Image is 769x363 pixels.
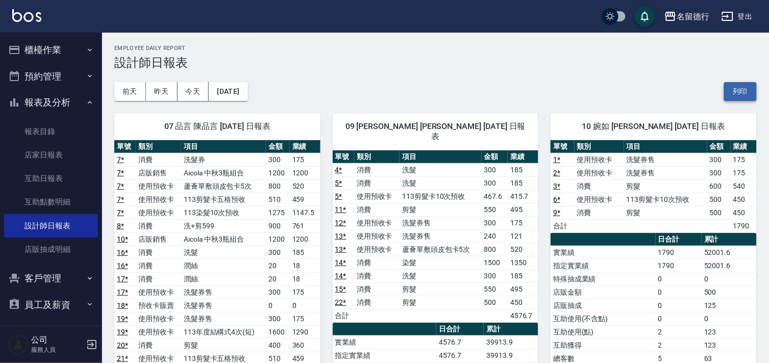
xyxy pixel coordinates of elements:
td: 800 [266,179,290,193]
td: 店販銷售 [136,232,181,246]
td: 20 [266,259,290,272]
td: 500 [702,286,757,299]
td: 店販金額 [551,286,655,299]
td: 實業績 [551,246,655,259]
td: 185 [508,176,538,190]
th: 單號 [114,140,136,153]
td: 使用預收卡 [354,243,400,256]
td: 剪髮 [400,203,482,216]
td: 使用預收卡 [136,179,181,193]
td: 0 [656,286,702,299]
td: 1200 [290,232,320,246]
td: 消費 [354,203,400,216]
td: 消費 [354,296,400,309]
th: 日合計 [656,233,702,246]
td: 剪髮 [181,339,266,352]
td: 剪髮 [400,282,482,296]
button: 商品管理 [4,318,98,344]
td: 消費 [136,339,181,352]
td: 52001.6 [702,259,757,272]
td: 潤絲 [181,259,266,272]
td: 300 [266,153,290,166]
td: 761 [290,219,320,232]
th: 累計 [484,323,538,336]
td: 2 [656,325,702,339]
td: 消費 [136,219,181,232]
button: 昨天 [146,82,178,101]
td: 1350 [508,256,538,269]
td: 0 [656,272,702,286]
td: 剪髮 [624,206,707,219]
td: 1600 [266,325,290,339]
td: 495 [508,203,538,216]
th: 金額 [266,140,290,153]
th: 金額 [482,150,508,164]
td: 消費 [136,272,181,286]
td: 1200 [266,232,290,246]
td: 剪髮 [400,296,482,309]
a: 店販抽成明細 [4,238,98,261]
img: Logo [12,9,41,22]
td: 1790 [656,259,702,272]
td: 300 [266,312,290,325]
th: 項目 [624,140,707,153]
a: 互助點數明細 [4,190,98,214]
td: 1790 [731,219,757,232]
td: 實業績 [333,335,437,349]
td: 520 [508,243,538,256]
td: 0 [656,312,702,325]
td: 消費 [354,256,400,269]
td: 18 [290,272,320,286]
th: 累計 [702,233,757,246]
td: 175 [508,216,538,229]
td: 洗髮 [400,163,482,176]
span: 10 婉如 [PERSON_NAME] [DATE] 日報表 [563,121,745,132]
td: 互助使用(點) [551,325,655,339]
td: 450 [508,296,538,309]
button: [DATE] [209,82,247,101]
td: 洗+剪599 [181,219,266,232]
td: 店販抽成 [551,299,655,312]
td: 洗髮券售 [624,153,707,166]
td: 510 [266,193,290,206]
td: 1500 [482,256,508,269]
td: 使用預收卡 [136,193,181,206]
td: 潤絲 [181,272,266,286]
td: 415.7 [508,190,538,203]
td: 消費 [136,246,181,259]
button: 前天 [114,82,146,101]
td: 4576.7 [436,335,484,349]
td: 175 [290,153,320,166]
td: 185 [508,163,538,176]
td: 洗髮 [400,269,482,282]
td: 使用預收卡 [354,190,400,203]
td: 175 [731,153,757,166]
div: 名留德行 [677,10,709,23]
td: 0 [702,312,757,325]
td: 540 [731,179,757,193]
td: 1147.5 [290,206,320,219]
a: 店家日報表 [4,143,98,167]
td: 0 [656,299,702,312]
td: 500 [482,296,508,309]
td: 指定實業績 [333,349,437,362]
h3: 設計師日報表 [114,56,757,70]
td: 300 [707,153,731,166]
td: Aicola 中秋3瓶組合 [181,232,266,246]
th: 項目 [400,150,482,164]
td: 300 [482,269,508,282]
td: 指定實業績 [551,259,655,272]
td: 39913.9 [484,335,538,349]
td: 消費 [136,259,181,272]
td: 52001.6 [702,246,757,259]
td: 360 [290,339,320,352]
th: 業績 [508,150,538,164]
td: 450 [731,206,757,219]
td: 123 [702,339,757,352]
button: 員工及薪資 [4,292,98,318]
td: 染髮 [400,256,482,269]
th: 類別 [136,140,181,153]
td: 洗髮券 [181,153,266,166]
td: 4576.7 [436,349,484,362]
td: 使用預收卡 [575,166,624,179]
